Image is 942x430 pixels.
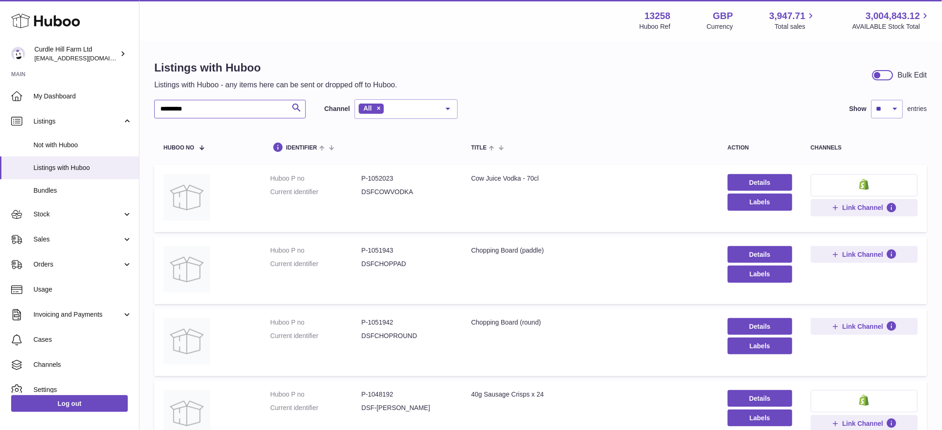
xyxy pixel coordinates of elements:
[270,390,362,399] dt: Huboo P no
[471,390,709,399] div: 40g Sausage Crisps x 24
[270,174,362,183] dt: Huboo P no
[728,194,792,210] button: Labels
[859,395,869,406] img: shopify-small.png
[713,10,733,22] strong: GBP
[270,188,362,196] dt: Current identifier
[154,60,397,75] h1: Listings with Huboo
[852,22,931,31] span: AVAILABLE Stock Total
[164,174,210,221] img: Cow Juice Vodka - 70cl
[362,246,453,255] dd: P-1051943
[843,322,883,331] span: Link Channel
[728,390,792,407] a: Details
[362,332,453,340] dd: DSFCHOPROUND
[363,104,372,112] span: All
[33,210,122,219] span: Stock
[811,199,918,216] button: Link Channel
[362,174,453,183] dd: P-1052023
[843,250,883,259] span: Link Channel
[811,246,918,263] button: Link Channel
[843,419,883,428] span: Link Channel
[270,332,362,340] dt: Current identifier
[775,22,816,31] span: Total sales
[770,10,806,22] span: 3,947.71
[471,145,487,151] span: title
[34,45,118,63] div: Curdle Hill Farm Ltd
[164,145,194,151] span: Huboo no
[270,404,362,412] dt: Current identifier
[33,163,132,172] span: Listings with Huboo
[707,22,733,31] div: Currency
[11,395,128,412] a: Log out
[471,246,709,255] div: Chopping Board (paddle)
[728,338,792,354] button: Labels
[362,260,453,268] dd: DSFCHOPPAD
[362,390,453,399] dd: P-1048192
[362,188,453,196] dd: DSFCOWVODKA
[286,145,317,151] span: identifier
[33,186,132,195] span: Bundles
[33,360,132,369] span: Channels
[270,260,362,268] dt: Current identifier
[34,54,137,62] span: [EMAIL_ADDRESS][DOMAIN_NAME]
[866,10,920,22] span: 3,004,843.12
[164,318,210,365] img: Chopping Board (round)
[33,141,132,150] span: Not with Huboo
[33,385,132,394] span: Settings
[33,260,122,269] span: Orders
[728,145,792,151] div: action
[850,104,867,113] label: Show
[728,266,792,282] button: Labels
[33,285,132,294] span: Usage
[728,318,792,335] a: Details
[324,104,350,113] label: Channel
[471,174,709,183] div: Cow Juice Vodka - 70cl
[859,179,869,190] img: shopify-small.png
[770,10,817,31] a: 3,947.71 Total sales
[11,47,25,61] img: internalAdmin-13258@internal.huboo.com
[898,70,927,80] div: Bulk Edit
[362,404,453,412] dd: DSF-[PERSON_NAME]
[33,92,132,101] span: My Dashboard
[362,318,453,327] dd: P-1051942
[728,246,792,263] a: Details
[645,10,671,22] strong: 13258
[728,410,792,426] button: Labels
[843,203,883,212] span: Link Channel
[270,246,362,255] dt: Huboo P no
[270,318,362,327] dt: Huboo P no
[471,318,709,327] div: Chopping Board (round)
[164,246,210,293] img: Chopping Board (paddle)
[908,104,927,113] span: entries
[852,10,931,31] a: 3,004,843.12 AVAILABLE Stock Total
[728,174,792,191] a: Details
[811,318,918,335] button: Link Channel
[811,145,918,151] div: channels
[154,80,397,90] p: Listings with Huboo - any items here can be sent or dropped off to Huboo.
[33,310,122,319] span: Invoicing and Payments
[33,117,122,126] span: Listings
[639,22,671,31] div: Huboo Ref
[33,335,132,344] span: Cases
[33,235,122,244] span: Sales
